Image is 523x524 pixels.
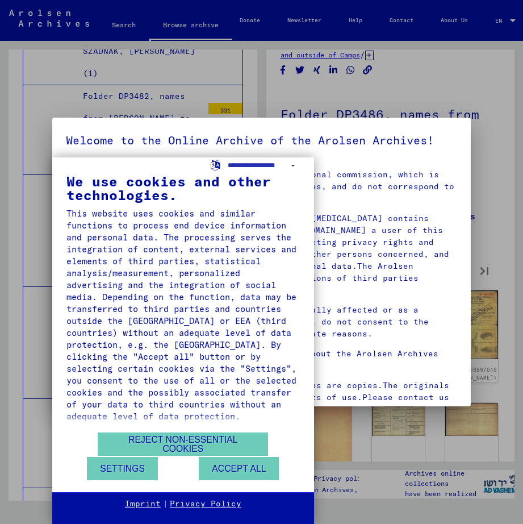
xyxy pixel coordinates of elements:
[170,498,241,510] a: Privacy Policy
[66,174,300,202] div: We use cookies and other technologies.
[66,207,300,422] div: This website uses cookies and similar functions to process end device information and personal da...
[125,498,161,510] a: Imprint
[87,457,158,480] button: Settings
[98,432,268,456] button: Reject non-essential cookies
[199,457,279,480] button: Accept all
